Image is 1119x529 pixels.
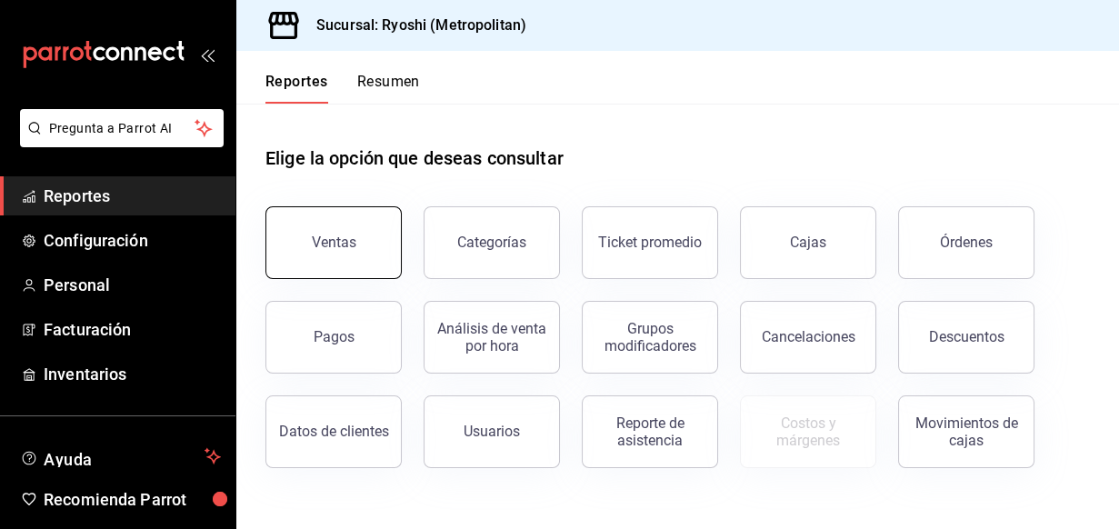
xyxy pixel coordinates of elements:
[49,119,195,138] span: Pregunta a Parrot AI
[594,320,706,354] div: Grupos modificadores
[435,320,548,354] div: Análisis de venta por hora
[598,234,702,251] div: Ticket promedio
[582,206,718,279] button: Ticket promedio
[929,328,1004,345] div: Descuentos
[457,234,526,251] div: Categorías
[312,234,356,251] div: Ventas
[314,328,355,345] div: Pagos
[740,206,876,279] a: Cajas
[740,301,876,374] button: Cancelaciones
[464,423,520,440] div: Usuarios
[20,109,224,147] button: Pregunta a Parrot AI
[940,234,993,251] div: Órdenes
[424,206,560,279] button: Categorías
[265,206,402,279] button: Ventas
[265,301,402,374] button: Pagos
[898,395,1034,468] button: Movimientos de cajas
[898,301,1034,374] button: Descuentos
[265,73,328,104] button: Reportes
[582,301,718,374] button: Grupos modificadores
[44,273,221,297] span: Personal
[302,15,526,36] h3: Sucursal: Ryoshi (Metropolitan)
[265,395,402,468] button: Datos de clientes
[762,328,855,345] div: Cancelaciones
[44,487,221,512] span: Recomienda Parrot
[44,228,221,253] span: Configuración
[265,145,564,172] h1: Elige la opción que deseas consultar
[594,414,706,449] div: Reporte de asistencia
[200,47,215,62] button: open_drawer_menu
[44,445,197,467] span: Ayuda
[424,395,560,468] button: Usuarios
[424,301,560,374] button: Análisis de venta por hora
[790,232,827,254] div: Cajas
[279,423,389,440] div: Datos de clientes
[44,362,221,386] span: Inventarios
[13,132,224,151] a: Pregunta a Parrot AI
[44,184,221,208] span: Reportes
[357,73,420,104] button: Resumen
[898,206,1034,279] button: Órdenes
[44,317,221,342] span: Facturación
[910,414,1023,449] div: Movimientos de cajas
[740,395,876,468] button: Contrata inventarios para ver este reporte
[752,414,864,449] div: Costos y márgenes
[582,395,718,468] button: Reporte de asistencia
[265,73,420,104] div: navigation tabs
